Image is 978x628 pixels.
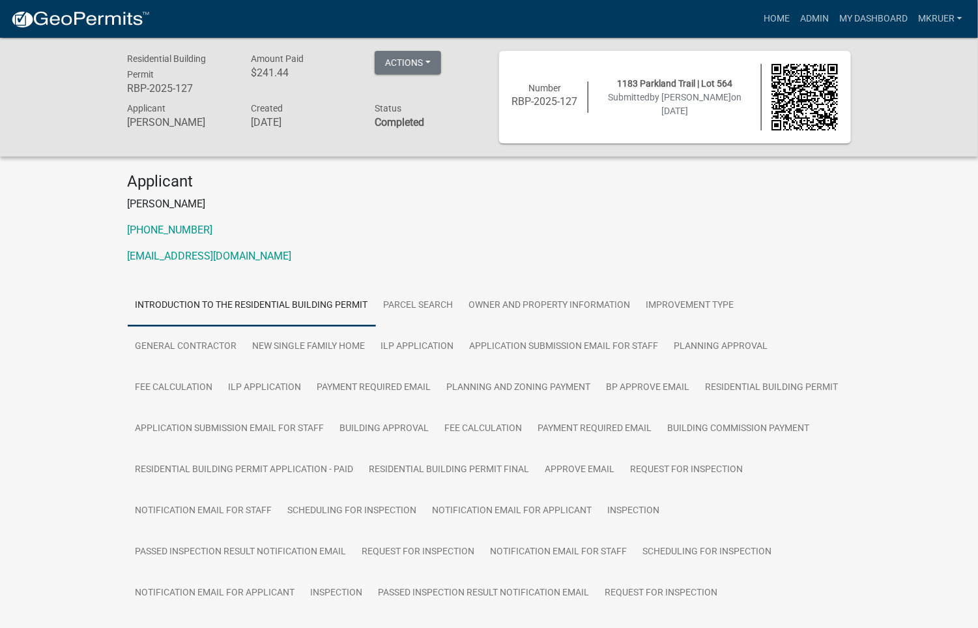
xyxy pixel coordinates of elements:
button: Actions [375,51,441,74]
a: [EMAIL_ADDRESS][DOMAIN_NAME] [128,250,292,262]
a: Improvement Type [639,285,742,327]
a: Building Commission Payment [660,408,818,450]
a: Inspection [303,573,371,614]
h6: [DATE] [251,116,355,128]
a: Parcel search [376,285,461,327]
a: ILP Application [221,367,309,409]
a: Residential Building Permit Final [362,449,538,491]
a: Scheduling for Inspection [280,490,425,532]
a: mkruer [913,7,968,31]
a: My Dashboard [834,7,913,31]
a: Payment Required Email [309,367,439,409]
a: Planning and Zoning Payment [439,367,599,409]
h6: $241.44 [251,67,355,79]
a: Notification Email for Staff [128,490,280,532]
span: by [PERSON_NAME] [650,92,731,102]
a: Passed Inspection Result Notification Email [371,573,597,614]
a: Building Approval [332,408,437,450]
span: Residential Building Permit [128,53,207,80]
a: New Single Family Home [245,326,373,368]
a: Inspection [600,490,668,532]
span: Amount Paid [251,53,304,64]
span: Applicant [128,103,166,113]
a: Fee Calculation [437,408,530,450]
a: Notification Email for Applicant [128,573,303,614]
span: 1183 Parkland Trail | Lot 564 [617,78,732,89]
img: QR code [771,64,838,130]
a: [PHONE_NUMBER] [128,224,213,236]
h6: RBP-2025-127 [512,95,579,108]
span: Submitted on [DATE] [608,92,741,116]
a: Residential Building Permit Application - Paid [128,449,362,491]
a: Application Submission Email for Staff [128,408,332,450]
a: Scheduling for Inspection [635,531,780,573]
a: Notification Email for Applicant [425,490,600,532]
a: Home [758,7,795,31]
p: [PERSON_NAME] [128,196,851,212]
a: ILP Application [373,326,462,368]
a: Fee Calculation [128,367,221,409]
a: Approve Email [538,449,623,491]
h6: [PERSON_NAME] [128,116,232,128]
a: Admin [795,7,834,31]
a: Introduction to the Residential Building Permit [128,285,376,327]
strong: Completed [375,116,424,128]
span: Number [528,83,561,93]
a: Planning Approval [667,326,776,368]
a: BP Approve Email [599,367,698,409]
a: Application Submission Email for Staff [462,326,667,368]
a: Request for Inspection [597,573,726,614]
h4: Applicant [128,172,851,191]
a: Notification Email for Staff [483,531,635,573]
a: Owner and Property Information [461,285,639,327]
h6: RBP-2025-127 [128,82,232,95]
a: Request for Inspection [354,531,483,573]
a: Passed Inspection Result Notification Email [128,531,354,573]
span: Status [375,103,401,113]
span: Created [251,103,283,113]
a: General Contractor [128,326,245,368]
a: Request for Inspection [623,449,751,491]
a: Residential Building Permit [698,367,846,409]
a: Payment Required Email [530,408,660,450]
